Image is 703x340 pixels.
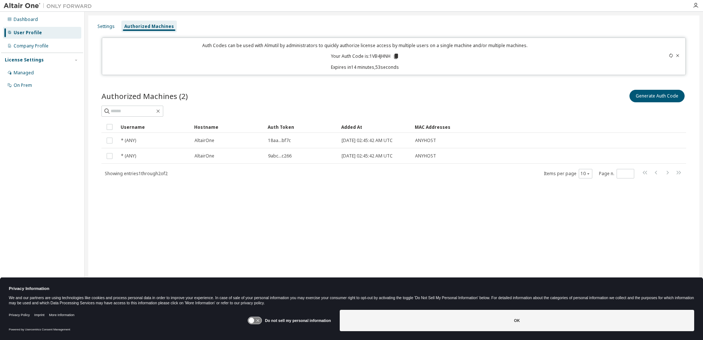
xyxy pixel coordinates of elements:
[121,153,136,159] span: * (ANY)
[14,17,38,22] div: Dashboard
[14,82,32,88] div: On Prem
[121,121,188,133] div: Username
[342,138,393,144] span: [DATE] 02:45:42 AM UTC
[107,64,624,70] p: Expires in 14 minutes, 53 seconds
[14,43,49,49] div: Company Profile
[14,30,42,36] div: User Profile
[14,70,34,76] div: Managed
[342,153,393,159] span: [DATE] 02:45:42 AM UTC
[195,153,214,159] span: AltairOne
[268,138,291,144] span: 18aa...bf7c
[415,153,436,159] span: ANYHOST
[629,90,685,102] button: Generate Auth Code
[101,91,188,101] span: Authorized Machines (2)
[341,121,409,133] div: Added At
[124,24,174,29] div: Authorized Machines
[331,53,399,60] p: Your Auth Code is: 1VB4JHNH
[195,138,214,144] span: AltairOne
[268,153,292,159] span: 9abc...c266
[97,24,115,29] div: Settings
[544,169,592,178] span: Items per page
[599,169,634,178] span: Page n.
[121,138,136,144] span: * (ANY)
[268,121,335,133] div: Auth Token
[4,2,96,10] img: Altair One
[194,121,262,133] div: Hostname
[415,121,609,133] div: MAC Addresses
[105,170,168,177] span: Showing entries 1 through 2 of 2
[107,42,624,49] p: Auth Codes can be used with Almutil by administrators to quickly authorize license access by mult...
[581,171,590,177] button: 10
[5,57,44,63] div: License Settings
[415,138,436,144] span: ANYHOST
